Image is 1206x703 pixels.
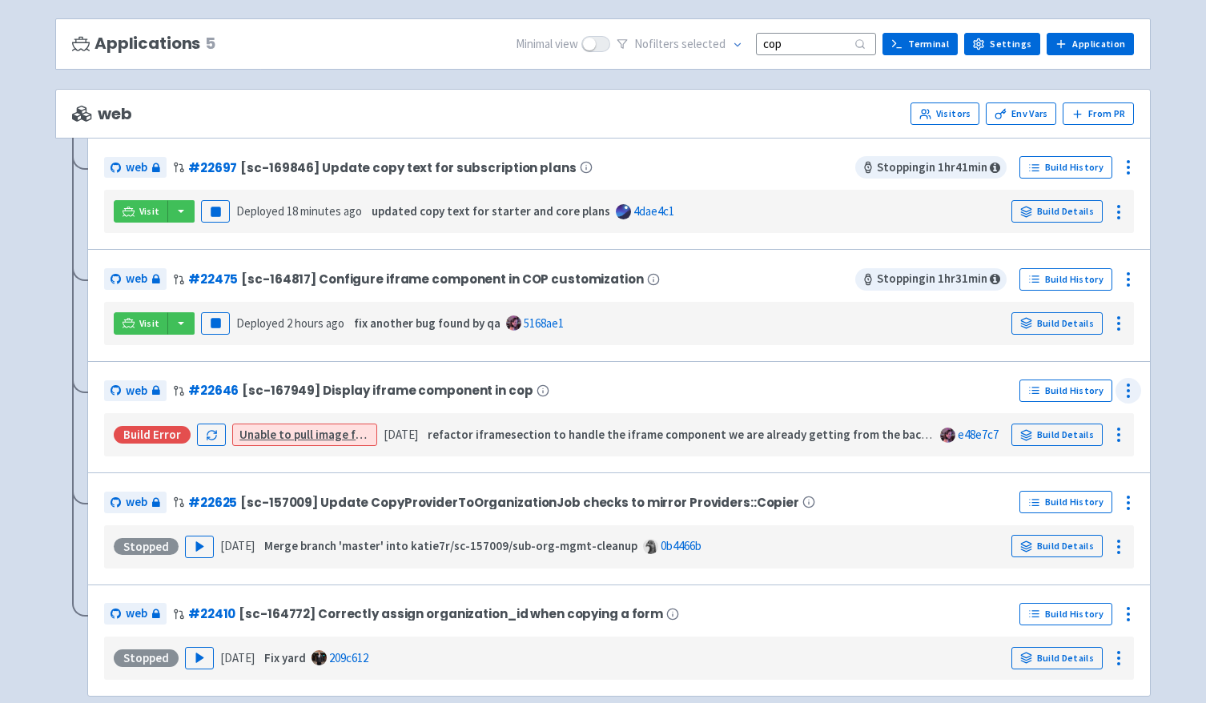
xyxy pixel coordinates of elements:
[1019,603,1112,625] a: Build History
[1011,312,1103,335] a: Build Details
[114,538,179,556] div: Stopped
[372,203,610,219] strong: updated copy text for starter and core plans
[72,34,215,53] h3: Applications
[287,203,362,219] time: 18 minutes ago
[220,538,255,553] time: [DATE]
[126,382,147,400] span: web
[126,493,147,512] span: web
[882,33,958,55] a: Terminal
[188,494,237,511] a: #22625
[239,427,392,442] a: Unable to pull image for web
[188,159,237,176] a: #22697
[516,35,578,54] span: Minimal view
[220,650,255,665] time: [DATE]
[911,102,979,125] a: Visitors
[264,650,306,665] strong: Fix yard
[661,538,701,553] a: 0b4466b
[1011,424,1103,446] a: Build Details
[114,312,168,335] a: Visit
[1019,380,1112,402] a: Build History
[855,156,1007,179] span: Stopping in 1 hr 41 min
[139,317,160,330] span: Visit
[1011,200,1103,223] a: Build Details
[855,268,1007,291] span: Stopping in 1 hr 31 min
[1019,156,1112,179] a: Build History
[1011,647,1103,669] a: Build Details
[329,650,368,665] a: 209c612
[1047,33,1134,55] a: Application
[1011,535,1103,557] a: Build Details
[126,605,147,623] span: web
[236,315,344,331] span: Deployed
[384,427,418,442] time: [DATE]
[964,33,1040,55] a: Settings
[104,268,167,290] a: web
[1063,102,1134,125] button: From PR
[633,203,674,219] a: 4dae4c1
[188,605,235,622] a: #22410
[236,203,362,219] span: Deployed
[139,205,160,218] span: Visit
[240,496,799,509] span: [sc-157009] Update CopyProviderToOrganizationJob checks to mirror Providers::Copier
[428,427,1031,442] strong: refactor iframesection to handle the iframe component we are already getting from the back end in...
[287,315,344,331] time: 2 hours ago
[681,36,726,51] span: selected
[1019,268,1112,291] a: Build History
[104,157,167,179] a: web
[126,270,147,288] span: web
[126,159,147,177] span: web
[114,649,179,667] div: Stopped
[239,607,663,621] span: [sc-164772] Correctly assign organization_id when copying a form
[1019,491,1112,513] a: Build History
[241,272,643,286] span: [sc-164817] Configure iframe component in COP customization
[958,427,999,442] a: e48e7c7
[201,312,230,335] button: Pause
[242,384,533,397] span: [sc-167949] Display iframe component in cop
[72,105,131,123] span: web
[104,380,167,402] a: web
[756,33,876,54] input: Search...
[114,426,191,444] div: Build Error
[114,200,168,223] a: Visit
[634,35,726,54] span: No filter s
[264,538,637,553] strong: Merge branch 'master' into katie7r/sc-157009/sub-org-mgmt-cleanup
[104,603,167,625] a: web
[354,315,500,331] strong: fix another bug found by qa
[201,200,230,223] button: Pause
[205,34,215,53] span: 5
[240,161,576,175] span: [sc-169846] Update copy text for subscription plans
[185,536,214,558] button: Play
[104,492,167,513] a: web
[524,315,564,331] a: 5168ae1
[188,271,238,287] a: #22475
[185,647,214,669] button: Play
[986,102,1056,125] a: Env Vars
[188,382,239,399] a: #22646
